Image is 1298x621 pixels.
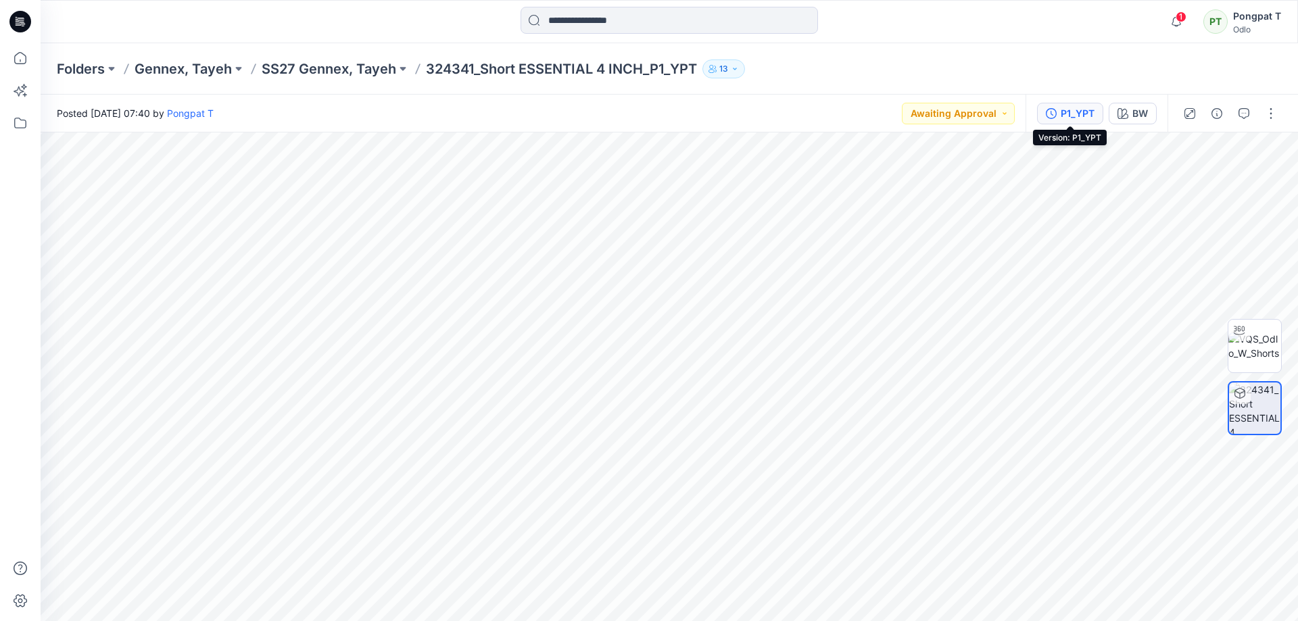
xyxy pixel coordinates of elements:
[1061,106,1095,121] div: P1_YPT
[1109,103,1157,124] button: BW
[426,59,697,78] p: 324341_Short ESSENTIAL 4 INCH_P1_YPT
[702,59,745,78] button: 13
[1203,9,1228,34] div: PT
[1176,11,1186,22] span: 1
[262,59,396,78] a: SS27 Gennex, Tayeh
[1229,382,1280,434] img: 324341_Short ESSENTIAL 4 INCH_P1_YPT BW
[719,61,728,76] p: 13
[57,59,105,78] a: Folders
[1132,106,1148,121] div: BW
[167,107,214,119] a: Pongpat T
[135,59,232,78] a: Gennex, Tayeh
[1233,24,1281,34] div: Odlo
[1233,8,1281,24] div: Pongpat T
[57,106,214,120] span: Posted [DATE] 07:40 by
[1206,103,1228,124] button: Details
[1228,332,1281,360] img: VQS_Odlo_W_Shorts
[1037,103,1103,124] button: P1_YPT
